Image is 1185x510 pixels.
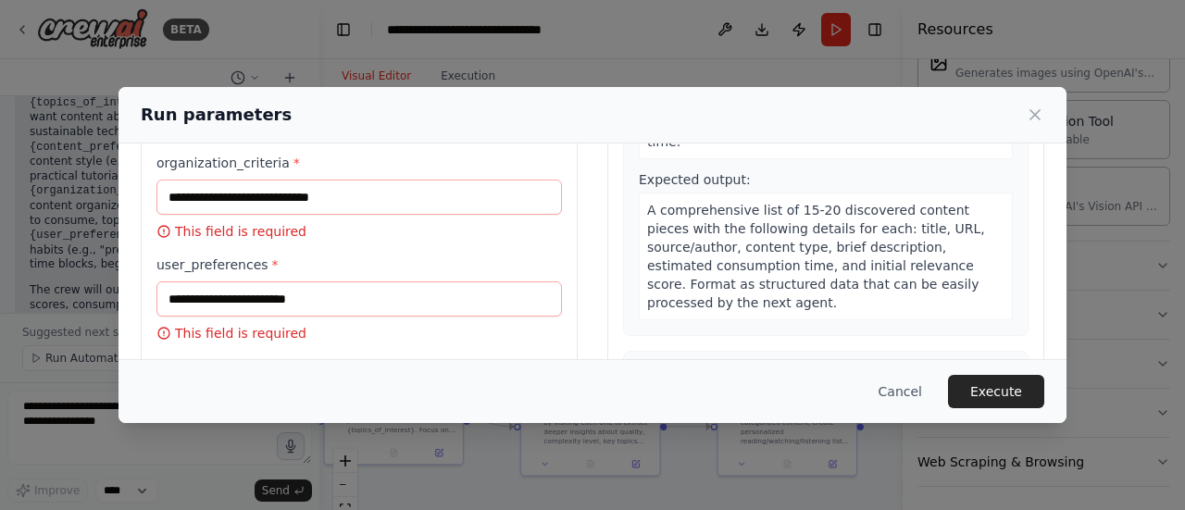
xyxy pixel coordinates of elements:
[141,102,292,128] h2: Run parameters
[156,324,562,342] p: This field is required
[948,375,1044,408] button: Execute
[639,172,751,187] span: Expected output:
[156,255,562,274] label: user_preferences
[647,23,1003,149] span: (such as in-depth analysis, beginner-friendly, latest trends, etc.). Search across multiple sourc...
[864,375,937,408] button: Cancel
[647,203,985,310] span: A comprehensive list of 15-20 discovered content pieces with the following details for each: titl...
[156,222,562,241] p: This field is required
[156,154,562,172] label: organization_criteria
